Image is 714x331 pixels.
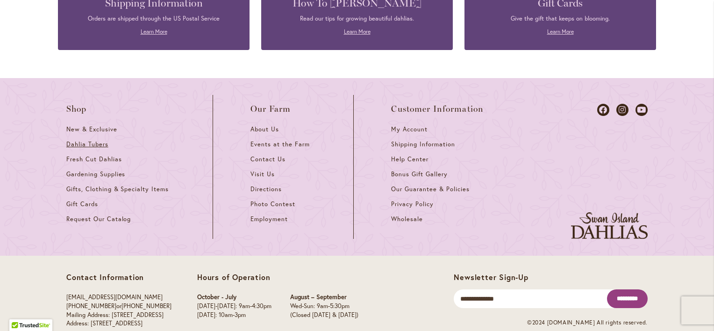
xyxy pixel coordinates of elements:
[197,311,271,320] p: [DATE]: 10am-3pm
[66,170,125,178] span: Gardening Supplies
[391,155,428,163] span: Help Center
[344,28,371,35] a: Learn More
[275,14,439,23] p: Read our tips for growing beautiful dahlias.
[616,104,628,116] a: Dahlias on Instagram
[597,104,609,116] a: Dahlias on Facebook
[72,14,236,23] p: Orders are shipped through the US Postal Service
[66,215,131,223] span: Request Our Catalog
[250,215,288,223] span: Employment
[290,302,358,311] p: Wed-Sun: 9am-5:30pm
[66,125,117,133] span: New & Exclusive
[66,302,116,310] a: [PHONE_NUMBER]
[66,293,163,301] a: [EMAIL_ADDRESS][DOMAIN_NAME]
[391,185,469,193] span: Our Guarantee & Policies
[635,104,648,116] a: Dahlias on Youtube
[66,200,98,208] span: Gift Cards
[391,170,447,178] span: Bonus Gift Gallery
[454,272,528,282] span: Newsletter Sign-Up
[250,155,286,163] span: Contact Us
[7,298,33,324] iframe: Launch Accessibility Center
[290,311,358,320] p: (Closed [DATE] & [DATE])
[290,293,358,302] p: August – September
[250,185,282,193] span: Directions
[391,200,434,208] span: Privacy Policy
[527,319,648,326] span: ©2024 [DOMAIN_NAME] All rights reserved.
[250,125,279,133] span: About Us
[478,14,642,23] p: Give the gift that keeps on blooming.
[66,185,169,193] span: Gifts, Clothing & Specialty Items
[197,302,271,311] p: [DATE]-[DATE]: 9am-4:30pm
[197,293,271,302] p: October - July
[66,273,171,282] p: Contact Information
[121,302,171,310] a: [PHONE_NUMBER]
[250,140,309,148] span: Events at the Farm
[391,125,428,133] span: My Account
[141,28,167,35] a: Learn More
[391,104,484,114] span: Customer Information
[66,140,108,148] span: Dahlia Tubers
[250,104,291,114] span: Our Farm
[66,293,171,328] p: or Mailing Address: [STREET_ADDRESS] Address: [STREET_ADDRESS]
[66,155,122,163] span: Fresh Cut Dahlias
[250,170,275,178] span: Visit Us
[250,200,295,208] span: Photo Contest
[66,104,87,114] span: Shop
[197,273,358,282] p: Hours of Operation
[391,215,423,223] span: Wholesale
[391,140,455,148] span: Shipping Information
[547,28,574,35] a: Learn More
